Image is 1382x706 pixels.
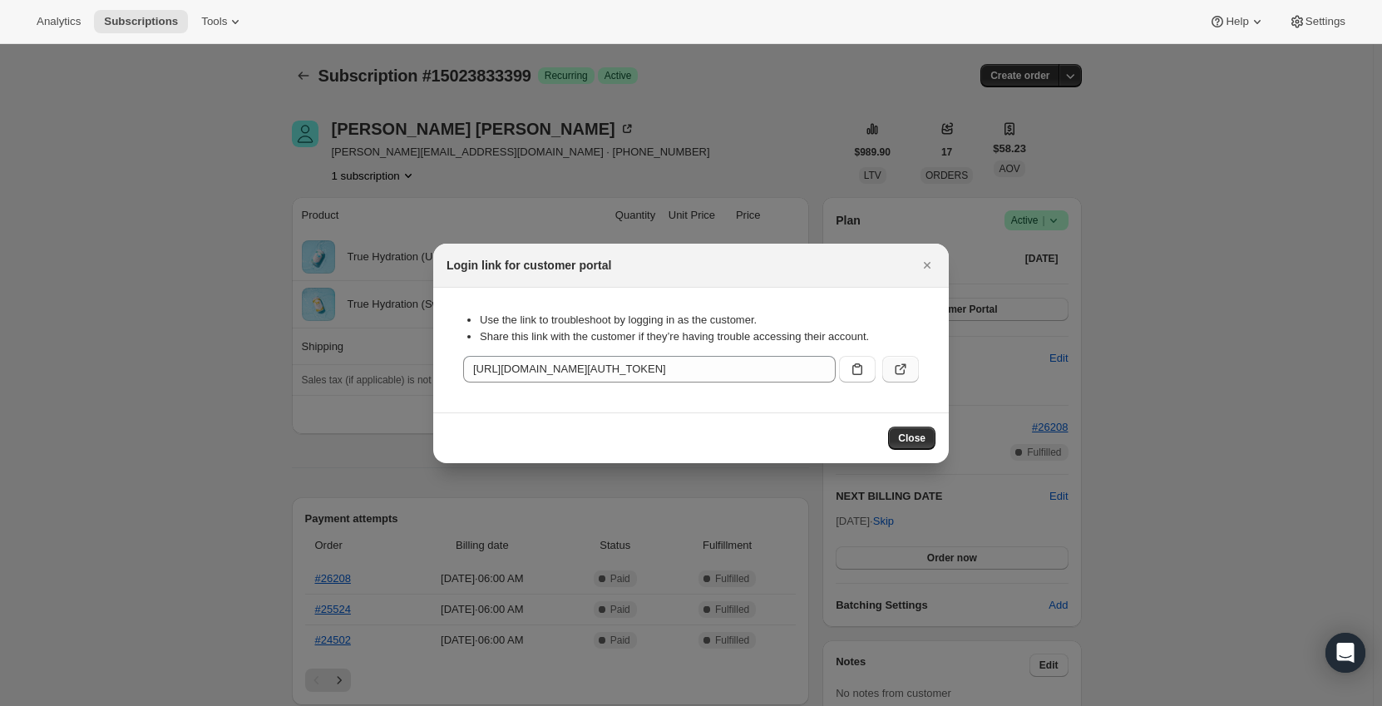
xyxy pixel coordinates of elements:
[191,10,254,33] button: Tools
[916,254,939,277] button: Close
[480,328,919,345] li: Share this link with the customer if they’re having trouble accessing their account.
[1279,10,1355,33] button: Settings
[27,10,91,33] button: Analytics
[898,432,925,445] span: Close
[104,15,178,28] span: Subscriptions
[1199,10,1275,33] button: Help
[201,15,227,28] span: Tools
[447,257,611,274] h2: Login link for customer portal
[480,312,919,328] li: Use the link to troubleshoot by logging in as the customer.
[1305,15,1345,28] span: Settings
[1226,15,1248,28] span: Help
[94,10,188,33] button: Subscriptions
[37,15,81,28] span: Analytics
[1325,633,1365,673] div: Open Intercom Messenger
[888,427,935,450] button: Close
